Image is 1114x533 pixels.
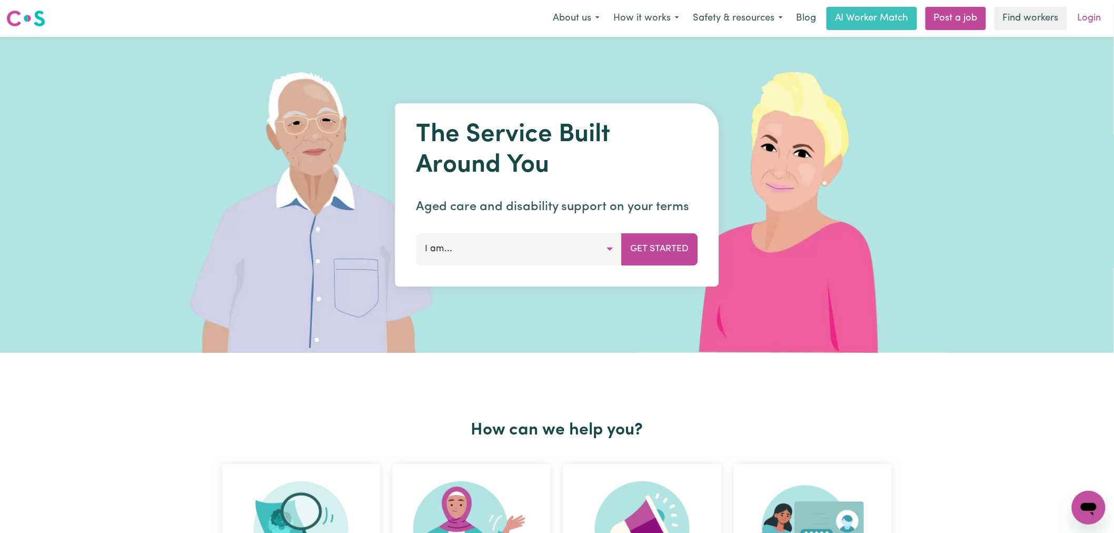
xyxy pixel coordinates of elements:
button: I am... [416,233,622,265]
a: Login [1071,7,1108,30]
iframe: Button to launch messaging window [1072,491,1106,525]
a: Post a job [926,7,986,30]
h2: How can we help you? [216,420,898,440]
a: Careseekers logo [6,6,45,31]
img: Careseekers logo [6,9,45,28]
button: Get Started [622,233,698,265]
button: How it works [606,7,686,29]
button: Safety & resources [686,7,790,29]
button: About us [546,7,606,29]
h1: The Service Built Around You [416,120,698,181]
p: Aged care and disability support on your terms [416,198,698,216]
a: Find workers [994,7,1067,30]
a: Blog [790,7,822,30]
a: AI Worker Match [827,7,917,30]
